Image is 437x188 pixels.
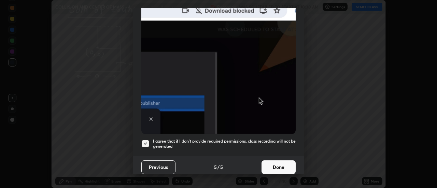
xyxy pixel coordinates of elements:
h4: 5 [220,163,223,171]
button: Done [262,160,296,174]
h4: / [217,163,220,171]
h5: I agree that if I don't provide required permissions, class recording will not be generated [153,139,296,149]
h4: 5 [214,163,217,171]
button: Previous [141,160,175,174]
